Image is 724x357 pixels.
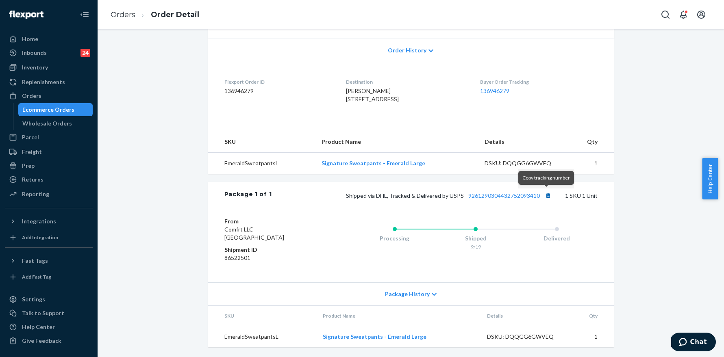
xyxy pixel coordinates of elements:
button: Talk to Support [5,307,93,320]
dt: Buyer Order Tracking [480,78,597,85]
span: [PERSON_NAME] [STREET_ADDRESS] [346,87,399,102]
a: Add Fast Tag [5,270,93,283]
a: Add Integration [5,231,93,244]
div: Reporting [22,190,49,198]
a: Inventory [5,61,93,74]
dt: Flexport Order ID [224,78,333,85]
th: Product Name [315,131,478,153]
div: DSKU: DQQGG6GWVEQ [485,159,561,167]
div: Delivered [516,234,598,242]
div: Inbounds [22,49,47,57]
a: Orders [111,10,135,19]
div: Shipped [435,234,516,242]
dd: 136946279 [224,87,333,95]
a: Wholesale Orders [18,117,93,130]
a: Signature Sweatpants - Emerald Large [323,333,426,340]
a: Signature Sweatpants - Emerald Large [322,160,425,167]
div: Package 1 of 1 [224,190,272,201]
div: DSKU: DQQGG6GWVEQ [487,333,563,341]
div: Fast Tags [22,257,48,265]
a: 9261290304432752093410 [468,192,540,199]
dd: 86522501 [224,254,322,262]
div: Home [22,35,38,43]
a: Inbounds24 [5,46,93,59]
div: Freight [22,148,42,156]
a: Ecommerce Orders [18,103,93,116]
td: 1 [570,326,613,348]
span: Copy tracking number [522,175,570,181]
a: Prep [5,159,93,172]
ol: breadcrumbs [104,3,206,27]
a: Freight [5,145,93,158]
div: Inventory [22,63,48,71]
th: Details [480,306,570,326]
iframe: Opens a widget where you can chat to one of our agents [671,333,716,353]
span: Order History [388,46,426,54]
a: Help Center [5,320,93,333]
div: Returns [22,175,43,184]
div: Wholesale Orders [22,119,72,128]
button: Open account menu [693,6,709,23]
div: Ecommerce Orders [22,106,74,114]
div: 24 [80,49,90,57]
div: Add Fast Tag [22,273,51,280]
a: Order Detail [151,10,199,19]
a: Home [5,32,93,45]
button: Open notifications [675,6,691,23]
dt: Shipment ID [224,246,322,254]
button: Copy tracking number [543,190,554,201]
button: Open Search Box [657,6,674,23]
th: Qty [570,306,613,326]
div: Give Feedback [22,337,61,345]
div: Parcel [22,133,39,141]
a: Replenishments [5,76,93,89]
dt: Destination [346,78,467,85]
th: Details [478,131,567,153]
div: Talk to Support [22,309,64,317]
div: 9/19 [435,243,516,250]
button: Give Feedback [5,334,93,347]
div: Add Integration [22,234,58,241]
div: Settings [22,295,45,303]
div: Prep [22,162,35,170]
button: Help Center [702,158,718,199]
span: Comfrt LLC [GEOGRAPHIC_DATA] [224,226,284,241]
a: Returns [5,173,93,186]
td: EmeraldSweatpantsL [208,153,315,174]
td: 1 [567,153,613,174]
th: SKU [208,306,316,326]
span: Package History [385,290,430,298]
a: Orders [5,89,93,102]
a: Parcel [5,131,93,144]
th: Product Name [316,306,480,326]
a: 136946279 [480,87,509,94]
a: Settings [5,293,93,306]
span: Shipped via DHL, Tracked & Delivered by USPS [346,192,554,199]
th: SKU [208,131,315,153]
div: Processing [354,234,435,242]
td: EmeraldSweatpantsL [208,326,316,348]
div: Orders [22,92,41,100]
button: Fast Tags [5,254,93,267]
div: Replenishments [22,78,65,86]
th: Qty [567,131,613,153]
button: Close Navigation [76,6,93,23]
img: Flexport logo [9,11,43,19]
div: Integrations [22,217,56,225]
dt: From [224,217,322,225]
a: Reporting [5,188,93,201]
div: Help Center [22,323,55,331]
button: Integrations [5,215,93,228]
div: 1 SKU 1 Unit [272,190,597,201]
